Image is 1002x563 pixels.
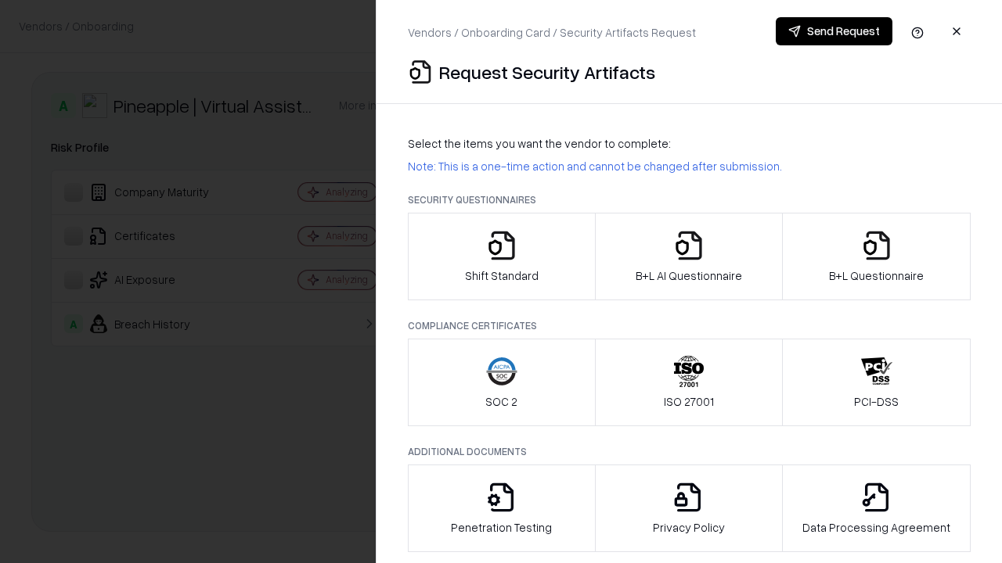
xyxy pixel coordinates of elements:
button: Shift Standard [408,213,596,300]
p: Additional Documents [408,445,971,458]
p: B+L Questionnaire [829,267,924,284]
p: SOC 2 [485,393,517,410]
button: B+L AI Questionnaire [595,213,784,300]
p: Privacy Policy [653,519,725,536]
p: Penetration Testing [451,519,552,536]
p: Security Questionnaires [408,193,971,206]
button: Send Request [776,17,892,45]
p: Request Security Artifacts [439,59,655,84]
p: PCI-DSS [854,393,899,410]
button: PCI-DSS [782,339,971,426]
p: Compliance Certificates [408,319,971,332]
p: ISO 27001 [664,393,714,410]
button: Data Processing Agreement [782,464,971,552]
button: ISO 27001 [595,339,784,426]
p: Note: This is a one-time action and cannot be changed after submission. [408,158,971,174]
p: Shift Standard [465,267,539,284]
p: Vendors / Onboarding Card / Security Artifacts Request [408,24,696,41]
p: Select the items you want the vendor to complete: [408,135,971,152]
p: B+L AI Questionnaire [636,267,742,284]
button: Privacy Policy [595,464,784,552]
button: B+L Questionnaire [782,213,971,300]
p: Data Processing Agreement [802,519,950,536]
button: Penetration Testing [408,464,596,552]
button: SOC 2 [408,339,596,426]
